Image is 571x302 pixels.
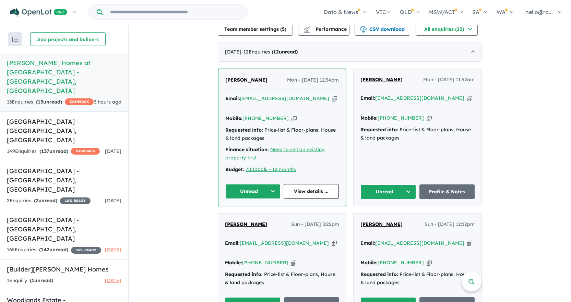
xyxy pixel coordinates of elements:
[360,126,475,142] div: Price-list & Floor-plans, House & land packages
[360,126,398,133] strong: Requested info:
[10,8,67,17] img: Openlot PRO Logo White
[282,26,285,32] span: 5
[71,148,100,155] span: CASHBACK
[291,259,296,266] button: Copy
[94,99,121,105] span: 3 hours ago
[287,76,339,84] span: Mon - [DATE] 12:34pm
[30,32,106,46] button: Add projects and builders
[225,270,339,287] div: Price-list & Floor-plans, House & land packages
[240,95,329,101] a: [EMAIL_ADDRESS][DOMAIN_NAME]
[332,95,337,102] button: Copy
[360,271,398,277] strong: Requested info:
[284,184,339,199] a: View details ...
[375,95,464,101] a: [EMAIL_ADDRESS][DOMAIN_NAME]
[32,277,34,283] span: 1
[7,166,121,194] h5: [GEOGRAPHIC_DATA] - [GEOGRAPHIC_DATA] , [GEOGRAPHIC_DATA]
[246,166,264,172] a: 700000
[291,220,339,229] span: Sun - [DATE] 5:22pm
[427,259,432,266] button: Copy
[525,9,553,15] span: hello@ra...
[7,265,121,274] h5: [Builder] [PERSON_NAME] Homes
[360,95,375,101] strong: Email:
[360,240,375,246] strong: Email:
[360,184,416,199] button: Unread
[225,166,244,172] strong: Budget:
[265,166,296,172] a: 6 - 12 months
[7,246,101,254] div: 165 Enquir ies
[360,76,403,83] span: [PERSON_NAME]
[225,95,240,101] strong: Email:
[65,98,94,105] span: CASHBACK
[41,148,49,154] span: 137
[360,221,403,227] span: [PERSON_NAME]
[41,246,49,253] span: 142
[225,146,269,153] strong: Finance situation:
[298,22,349,36] button: Performance
[105,277,121,283] span: [DATE]
[218,43,482,62] div: [DATE]
[34,197,57,204] strong: ( unread)
[332,240,337,247] button: Copy
[36,197,38,204] span: 2
[7,277,53,285] div: 1 Enquir y
[427,114,432,122] button: Copy
[7,58,121,95] h5: [PERSON_NAME] Homes at [GEOGRAPHIC_DATA] - [GEOGRAPHIC_DATA] , [GEOGRAPHIC_DATA]
[416,22,478,36] button: All enquiries (13)
[225,126,339,143] div: Price-list & Floor-plans, House & land packages
[225,184,281,199] button: Unread
[425,220,475,229] span: Sun - [DATE] 12:12pm
[7,197,91,205] div: 2 Enquir ies
[304,28,310,33] img: bar-chart.svg
[7,117,121,145] h5: [GEOGRAPHIC_DATA] - [GEOGRAPHIC_DATA] , [GEOGRAPHIC_DATA]
[7,147,100,156] div: 149 Enquir ies
[38,99,43,105] span: 13
[305,26,347,32] span: Performance
[12,37,19,42] img: sort.svg
[360,220,403,229] a: [PERSON_NAME]
[104,5,246,20] input: Try estate name, suburb, builder or developer
[242,115,289,121] a: [PHONE_NUMBER]
[105,148,121,154] span: [DATE]
[39,246,68,253] strong: ( unread)
[304,26,310,30] img: line-chart.svg
[225,271,263,277] strong: Requested info:
[375,240,464,246] a: [EMAIL_ADDRESS][DOMAIN_NAME]
[360,26,367,33] img: download icon
[419,184,475,199] a: Profile & Notes
[60,197,91,204] span: 10 % READY
[105,197,121,204] span: [DATE]
[105,246,121,253] span: [DATE]
[225,221,267,227] span: [PERSON_NAME]
[225,115,242,121] strong: Mobile:
[36,99,62,105] strong: ( unread)
[39,148,68,154] strong: ( unread)
[360,270,475,287] div: Price-list & Floor-plans, House & land packages
[225,220,267,229] a: [PERSON_NAME]
[225,127,263,133] strong: Requested info:
[225,240,240,246] strong: Email:
[378,115,424,121] a: [PHONE_NUMBER]
[71,247,101,254] span: 35 % READY
[7,98,94,106] div: 13 Enquir ies
[360,115,378,121] strong: Mobile:
[272,49,298,55] strong: ( unread)
[292,115,297,122] button: Copy
[378,259,424,266] a: [PHONE_NUMBER]
[225,76,267,84] a: [PERSON_NAME]
[30,277,53,283] strong: ( unread)
[218,22,293,36] button: Team member settings (5)
[225,77,267,83] span: [PERSON_NAME]
[225,259,242,266] strong: Mobile:
[273,49,279,55] span: 12
[241,49,298,55] span: - 12 Enquir ies
[240,240,329,246] a: [EMAIL_ADDRESS][DOMAIN_NAME]
[355,22,410,36] button: CSV download
[7,215,121,243] h5: [GEOGRAPHIC_DATA] - [GEOGRAPHIC_DATA] , [GEOGRAPHIC_DATA]
[225,166,339,174] div: |
[225,146,325,161] a: Need to sell an existing property first
[242,259,288,266] a: [PHONE_NUMBER]
[360,76,403,84] a: [PERSON_NAME]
